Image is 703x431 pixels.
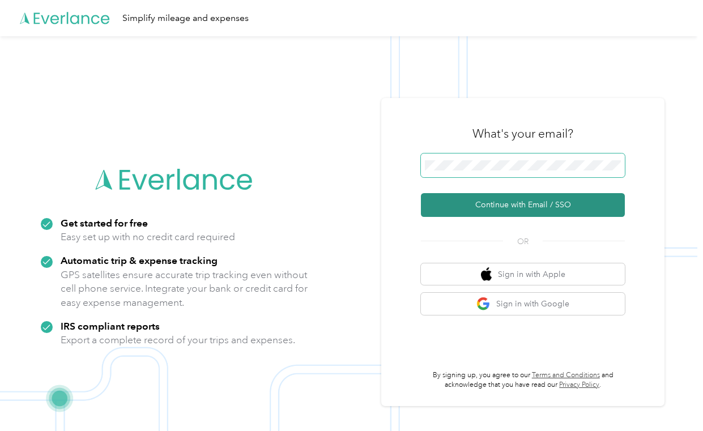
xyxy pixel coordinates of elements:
img: google logo [476,297,491,311]
p: Export a complete record of your trips and expenses. [61,333,295,347]
p: By signing up, you agree to our and acknowledge that you have read our . [421,370,625,390]
p: Easy set up with no credit card required [61,230,235,244]
button: google logoSign in with Google [421,293,625,315]
button: apple logoSign in with Apple [421,263,625,285]
strong: Automatic trip & expense tracking [61,254,218,266]
div: Simplify mileage and expenses [122,11,249,25]
strong: IRS compliant reports [61,320,160,332]
h3: What's your email? [472,126,573,142]
a: Privacy Policy [559,381,599,389]
button: Continue with Email / SSO [421,193,625,217]
a: Terms and Conditions [532,371,600,379]
img: apple logo [481,267,492,281]
p: GPS satellites ensure accurate trip tracking even without cell phone service. Integrate your bank... [61,268,308,310]
strong: Get started for free [61,217,148,229]
span: OR [503,236,543,247]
